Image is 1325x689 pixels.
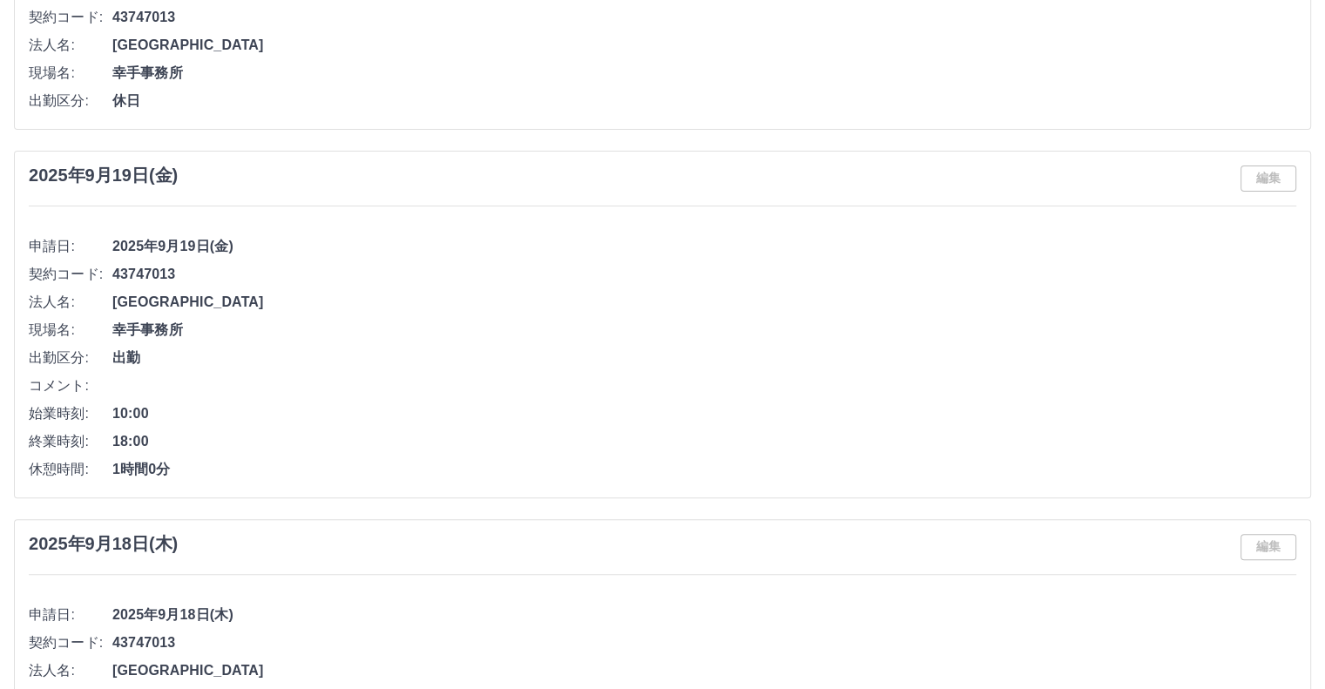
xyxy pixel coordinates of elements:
span: 契約コード: [29,264,112,285]
span: 10:00 [112,403,1296,424]
span: 43747013 [112,264,1296,285]
span: 幸手事務所 [112,63,1296,84]
h3: 2025年9月19日(金) [29,165,178,186]
span: 43747013 [112,7,1296,28]
span: 43747013 [112,632,1296,653]
span: [GEOGRAPHIC_DATA] [112,35,1296,56]
h3: 2025年9月18日(木) [29,534,178,554]
span: 法人名: [29,292,112,313]
span: [GEOGRAPHIC_DATA] [112,292,1296,313]
span: 契約コード: [29,7,112,28]
span: 出勤 [112,348,1296,368]
span: [GEOGRAPHIC_DATA] [112,660,1296,681]
span: 法人名: [29,660,112,681]
span: 出勤区分: [29,348,112,368]
span: 契約コード: [29,632,112,653]
span: 出勤区分: [29,91,112,111]
span: 2025年9月18日(木) [112,605,1296,625]
span: 休日 [112,91,1296,111]
span: 現場名: [29,320,112,341]
span: コメント: [29,375,112,396]
span: 現場名: [29,63,112,84]
span: 2025年9月19日(金) [112,236,1296,257]
span: 法人名: [29,35,112,56]
span: 申請日: [29,236,112,257]
span: 1時間0分 [112,459,1296,480]
span: 18:00 [112,431,1296,452]
span: 休憩時間: [29,459,112,480]
span: 幸手事務所 [112,320,1296,341]
span: 始業時刻: [29,403,112,424]
span: 申請日: [29,605,112,625]
span: 終業時刻: [29,431,112,452]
